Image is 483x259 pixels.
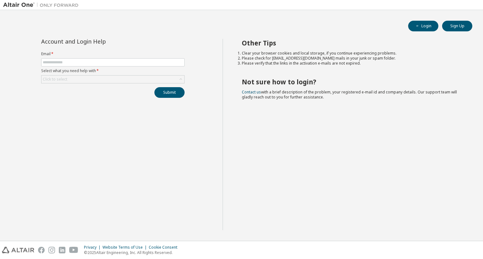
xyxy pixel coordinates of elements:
[149,245,181,250] div: Cookie Consent
[3,2,82,8] img: Altair One
[84,250,181,255] p: © 2025 Altair Engineering, Inc. All Rights Reserved.
[59,247,65,253] img: linkedin.svg
[48,247,55,253] img: instagram.svg
[43,77,67,82] div: Click to select
[42,76,184,83] div: Click to select
[2,247,34,253] img: altair_logo.svg
[84,245,103,250] div: Privacy
[242,89,261,95] a: Contact us
[103,245,149,250] div: Website Terms of Use
[41,51,185,56] label: Email
[442,21,472,31] button: Sign Up
[41,68,185,73] label: Select what you need help with
[38,247,45,253] img: facebook.svg
[154,87,185,98] button: Submit
[242,89,457,100] span: with a brief description of the problem, your registered e-mail id and company details. Our suppo...
[242,61,461,66] li: Please verify that the links in the activation e-mails are not expired.
[41,39,156,44] div: Account and Login Help
[408,21,438,31] button: Login
[242,78,461,86] h2: Not sure how to login?
[242,56,461,61] li: Please check for [EMAIL_ADDRESS][DOMAIN_NAME] mails in your junk or spam folder.
[69,247,78,253] img: youtube.svg
[242,51,461,56] li: Clear your browser cookies and local storage, if you continue experiencing problems.
[242,39,461,47] h2: Other Tips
